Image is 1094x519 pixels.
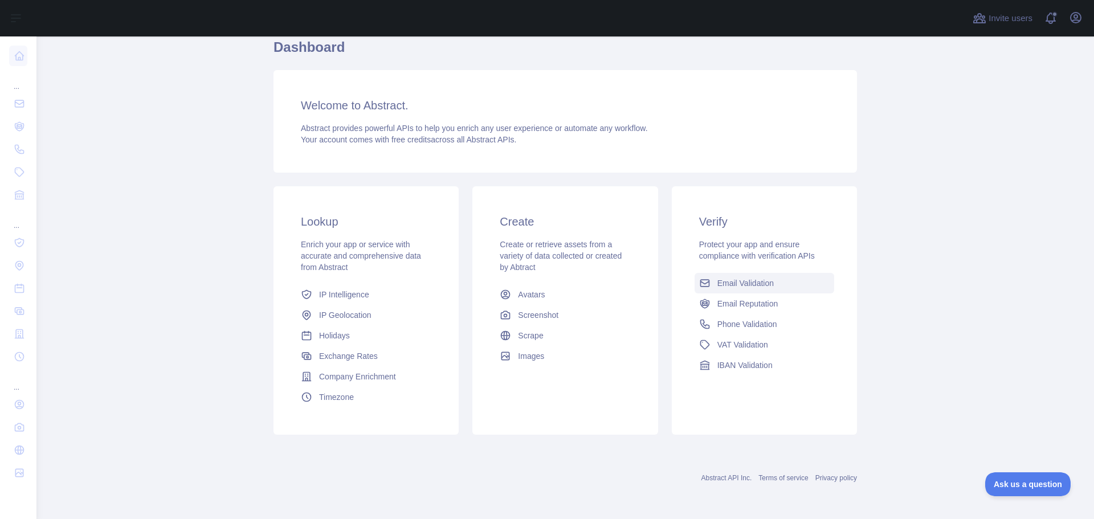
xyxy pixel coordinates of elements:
a: Exchange Rates [296,346,436,366]
span: Enrich your app or service with accurate and comprehensive data from Abstract [301,240,421,272]
span: Exchange Rates [319,350,378,362]
a: Email Validation [695,273,834,293]
h3: Create [500,214,630,230]
span: Company Enrichment [319,371,396,382]
span: Email Validation [717,277,774,289]
h3: Verify [699,214,830,230]
a: Email Reputation [695,293,834,314]
a: Holidays [296,325,436,346]
span: Avatars [518,289,545,300]
span: Scrape [518,330,543,341]
a: Avatars [495,284,635,305]
span: Your account comes with across all Abstract APIs. [301,135,516,144]
span: Timezone [319,391,354,403]
a: Screenshot [495,305,635,325]
div: ... [9,369,27,392]
h3: Lookup [301,214,431,230]
span: Invite users [989,12,1032,25]
span: Screenshot [518,309,558,321]
a: IP Geolocation [296,305,436,325]
a: IP Intelligence [296,284,436,305]
span: Create or retrieve assets from a variety of data collected or created by Abtract [500,240,622,272]
span: Images [518,350,544,362]
span: Holidays [319,330,350,341]
span: free credits [391,135,431,144]
span: Email Reputation [717,298,778,309]
div: ... [9,68,27,91]
a: Company Enrichment [296,366,436,387]
button: Invite users [970,9,1035,27]
a: Scrape [495,325,635,346]
span: VAT Validation [717,339,768,350]
span: Phone Validation [717,318,777,330]
span: IP Geolocation [319,309,372,321]
a: Phone Validation [695,314,834,334]
h1: Dashboard [273,38,857,66]
span: IP Intelligence [319,289,369,300]
iframe: Toggle Customer Support [985,472,1071,496]
a: Privacy policy [815,474,857,482]
a: Timezone [296,387,436,407]
a: Abstract API Inc. [701,474,752,482]
a: Images [495,346,635,366]
a: VAT Validation [695,334,834,355]
div: ... [9,207,27,230]
span: IBAN Validation [717,359,773,371]
span: Abstract provides powerful APIs to help you enrich any user experience or automate any workflow. [301,124,648,133]
span: Protect your app and ensure compliance with verification APIs [699,240,815,260]
a: IBAN Validation [695,355,834,375]
a: Terms of service [758,474,808,482]
h3: Welcome to Abstract. [301,97,830,113]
